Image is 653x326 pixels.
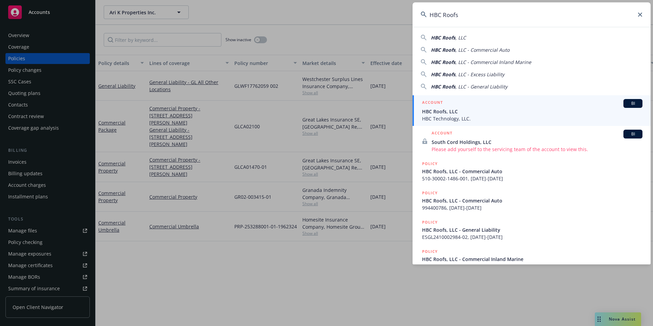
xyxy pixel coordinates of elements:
input: Search... [413,2,651,27]
span: ESGL2410002984-02, [DATE]-[DATE] [422,233,642,241]
span: Please add yourself to the servicing team of the account to view this. [432,146,642,153]
span: HBC Roofs [431,71,455,78]
span: , LLC - Commercial Inland Marine [455,59,531,65]
span: BI [626,100,640,107]
span: South Cord Holdings, LLC [432,138,642,146]
span: HBC Roofs [431,47,455,53]
h5: POLICY [422,190,438,196]
span: HBC Roofs, LLC - Commercial Auto [422,197,642,204]
a: POLICYHBC Roofs, LLC - Commercial Auto510-30002-1486-001, [DATE]-[DATE] [413,157,651,186]
span: , LLC - General Liability [455,83,507,90]
span: , LLC - Commercial Auto [455,47,509,53]
a: ACCOUNTBIHBC Roofs, LLCHBC Technology, LLC. [413,95,651,126]
h5: ACCOUNT [432,130,452,138]
h5: POLICY [422,219,438,226]
span: HBC Roofs, LLC - General Liability [422,226,642,233]
span: HBC Roofs [431,59,455,65]
span: 510-30002-1486-001, [DATE]-[DATE] [422,175,642,182]
span: HBC Roofs, LLC - Commercial Auto [422,168,642,175]
span: IHF J509731, [DATE]-[DATE] [422,263,642,270]
a: POLICYHBC Roofs, LLC - Commercial Auto994400786, [DATE]-[DATE] [413,186,651,215]
h5: ACCOUNT [422,99,443,107]
a: ACCOUNTBISouth Cord Holdings, LLCPlease add yourself to the servicing team of the account to view... [413,126,651,157]
span: HBC Roofs [431,83,455,90]
span: 994400786, [DATE]-[DATE] [422,204,642,211]
span: HBC Roofs [431,34,455,41]
span: , LLC [455,34,466,41]
span: HBC Roofs, LLC - Commercial Inland Marine [422,256,642,263]
h5: POLICY [422,248,438,255]
a: POLICYHBC Roofs, LLC - Commercial Inland MarineIHF J509731, [DATE]-[DATE] [413,244,651,274]
span: BI [626,131,640,137]
a: POLICYHBC Roofs, LLC - General LiabilityESGL2410002984-02, [DATE]-[DATE] [413,215,651,244]
span: HBC Roofs, LLC [422,108,642,115]
span: , LLC - Excess Liability [455,71,504,78]
h5: POLICY [422,160,438,167]
span: HBC Technology, LLC. [422,115,642,122]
